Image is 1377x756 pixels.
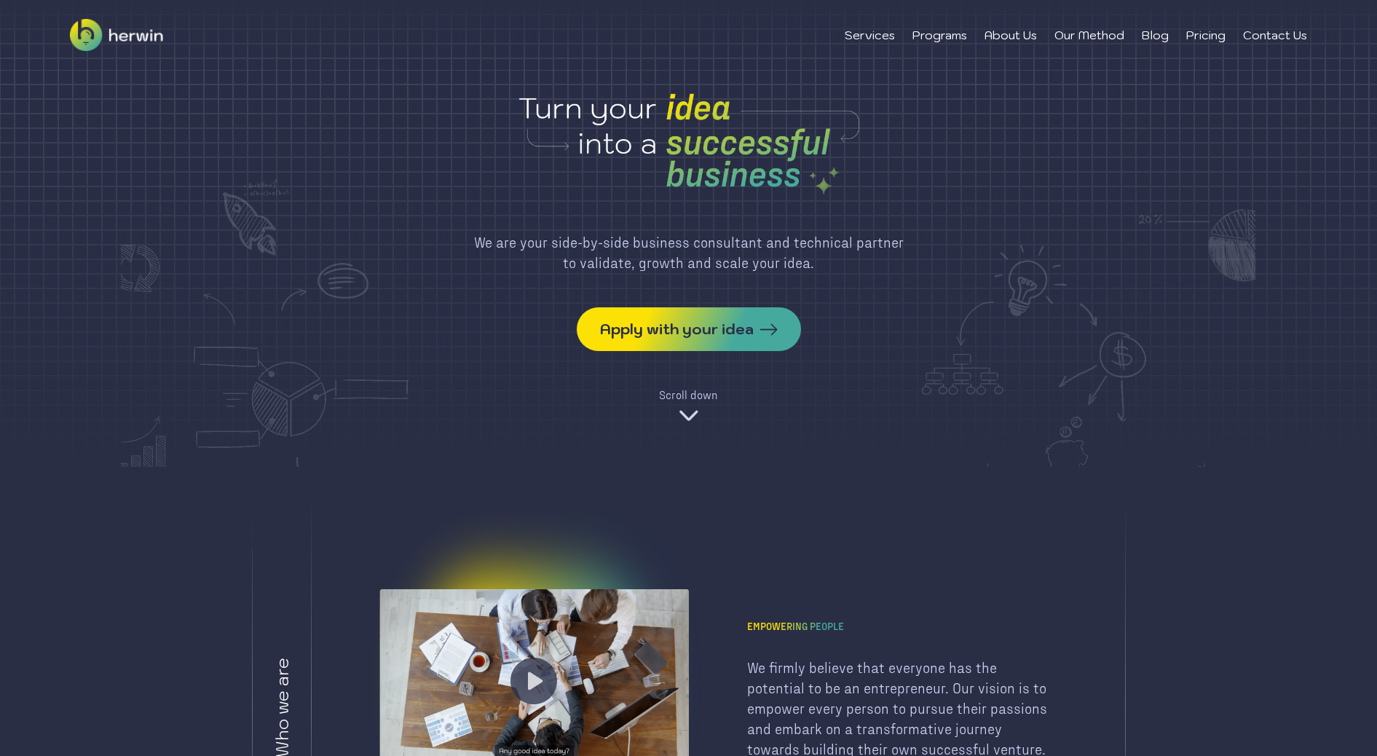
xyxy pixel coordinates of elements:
[1243,26,1307,44] li: Contact Us
[659,386,718,403] div: Scroll down
[1186,26,1226,44] li: Pricing
[577,307,801,351] button: Apply with your ideaarrow to the right
[759,323,778,336] img: arrow to the right
[398,87,980,197] img: hero image
[600,319,754,339] div: Apply with your idea
[747,618,850,634] h1: Empowering people
[912,26,967,44] li: Programs
[473,232,904,272] div: We are your side-by-side business consultant and technical partner to validate, growth and scale ...
[1054,26,1124,44] li: Our Method
[845,26,895,44] li: Services
[1142,26,1169,44] li: Blog
[985,26,1037,44] li: About Us
[659,386,718,427] button: Scroll down
[510,658,557,704] img: play icon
